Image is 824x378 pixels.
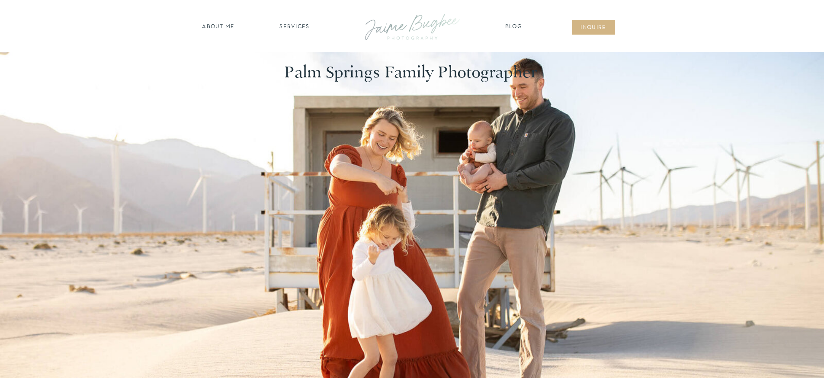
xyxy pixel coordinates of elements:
[576,24,611,32] a: inqUIre
[270,23,319,32] a: SERVICES
[503,23,525,32] a: Blog
[284,63,541,85] h1: Palm Springs Family Photographer
[200,23,237,32] a: about ME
